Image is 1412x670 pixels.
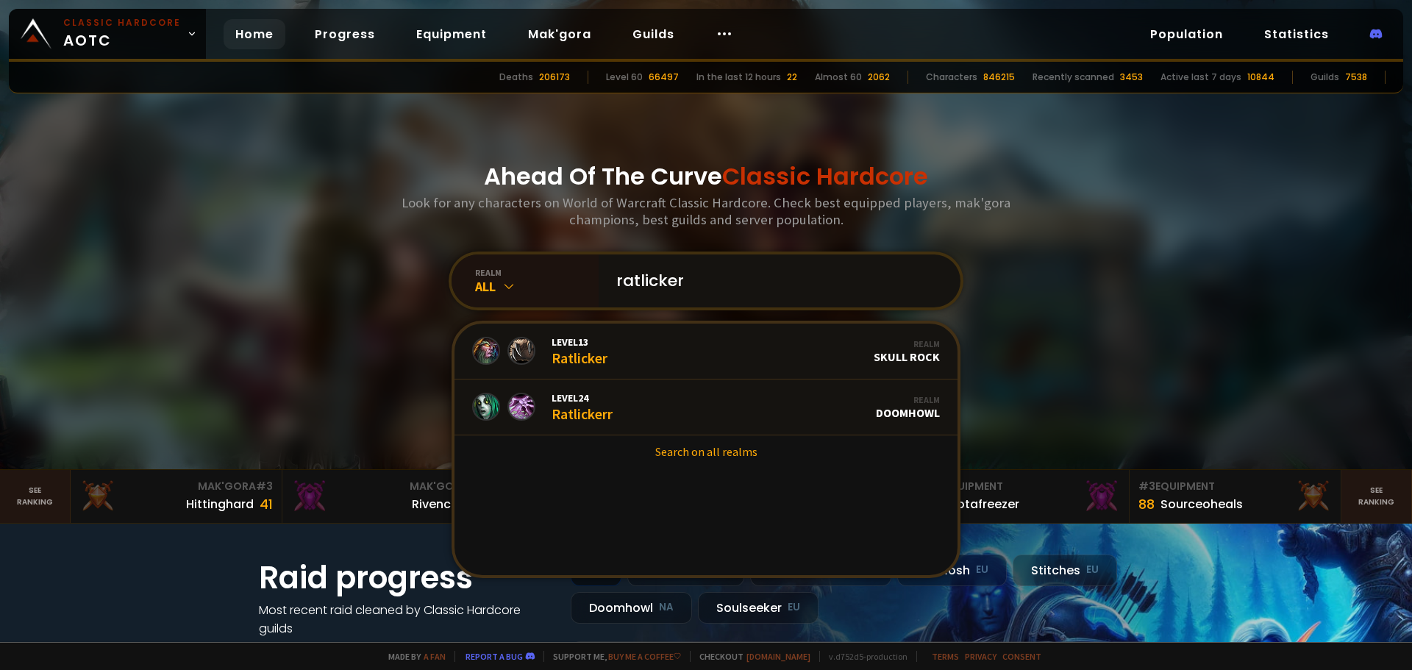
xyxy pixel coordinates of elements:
[815,71,862,84] div: Almost 60
[698,592,819,624] div: Soulseeker
[256,479,273,493] span: # 3
[404,19,499,49] a: Equipment
[260,494,273,514] div: 41
[932,651,959,662] a: Terms
[571,592,692,624] div: Doomhowl
[63,16,181,29] small: Classic Hardcore
[722,160,928,193] span: Classic Hardcore
[696,71,781,84] div: In the last 12 hours
[539,71,570,84] div: 206173
[552,391,613,405] span: Level 24
[621,19,686,49] a: Guilds
[259,555,553,601] h1: Raid progress
[484,159,928,194] h1: Ahead Of The Curve
[475,267,599,278] div: realm
[475,278,599,295] div: All
[552,391,613,423] div: Ratlickerr
[499,71,533,84] div: Deaths
[1033,71,1114,84] div: Recently scanned
[303,19,387,49] a: Progress
[787,71,797,84] div: 22
[1138,479,1155,493] span: # 3
[608,651,681,662] a: Buy me a coffee
[543,651,681,662] span: Support me,
[454,324,958,379] a: Level13RatlickerRealmSkull Rock
[552,335,607,367] div: Ratlicker
[259,638,354,655] a: See all progress
[607,254,943,307] input: Search a character...
[552,335,607,349] span: Level 13
[1130,470,1341,523] a: #3Equipment88Sourceoheals
[690,651,810,662] span: Checkout
[9,9,206,59] a: Classic HardcoreAOTC
[1002,651,1041,662] a: Consent
[976,563,988,577] small: EU
[79,479,273,494] div: Mak'Gora
[454,379,958,435] a: Level24RatlickerrRealmDoomhowl
[897,555,1007,586] div: Nek'Rosh
[1160,495,1243,513] div: Sourceoheals
[454,435,958,468] a: Search on all realms
[1160,71,1241,84] div: Active last 7 days
[868,71,890,84] div: 2062
[918,470,1130,523] a: #2Equipment88Notafreezer
[1341,470,1412,523] a: Seeranking
[1138,19,1235,49] a: Population
[1138,494,1155,514] div: 88
[876,394,940,405] div: Realm
[1247,71,1274,84] div: 10844
[1086,563,1099,577] small: EU
[1138,479,1332,494] div: Equipment
[1013,555,1117,586] div: Stitches
[186,495,254,513] div: Hittinghard
[874,338,940,364] div: Skull Rock
[1120,71,1143,84] div: 3453
[659,600,674,615] small: NA
[71,470,282,523] a: Mak'Gora#3Hittinghard41
[788,600,800,615] small: EU
[259,601,553,638] h4: Most recent raid cleaned by Classic Hardcore guilds
[606,71,643,84] div: Level 60
[1252,19,1341,49] a: Statistics
[1311,71,1339,84] div: Guilds
[819,651,908,662] span: v. d752d5 - production
[424,651,446,662] a: a fan
[649,71,679,84] div: 66497
[516,19,603,49] a: Mak'gora
[224,19,285,49] a: Home
[874,338,940,349] div: Realm
[63,16,181,51] span: AOTC
[379,651,446,662] span: Made by
[926,71,977,84] div: Characters
[1345,71,1367,84] div: 7538
[746,651,810,662] a: [DOMAIN_NAME]
[965,651,996,662] a: Privacy
[949,495,1019,513] div: Notafreezer
[876,394,940,420] div: Doomhowl
[412,495,458,513] div: Rivench
[291,479,485,494] div: Mak'Gora
[466,651,523,662] a: Report a bug
[927,479,1120,494] div: Equipment
[396,194,1016,228] h3: Look for any characters on World of Warcraft Classic Hardcore. Check best equipped players, mak'g...
[983,71,1015,84] div: 846215
[282,470,494,523] a: Mak'Gora#2Rivench100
